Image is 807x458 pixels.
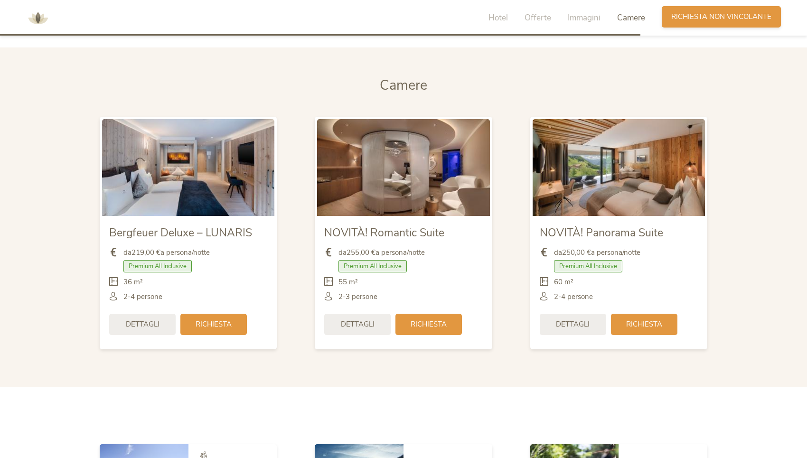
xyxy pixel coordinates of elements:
span: 2-4 persone [554,292,593,302]
img: NOVITÀ! Romantic Suite [317,119,489,216]
b: 250,00 € [562,248,591,257]
img: Bergfeuer Deluxe – LUNARIS [102,119,274,216]
span: Hotel [488,12,508,23]
span: da a persona/notte [123,248,210,258]
span: Premium All Inclusive [123,260,192,272]
img: NOVITÀ! Panorama Suite [533,119,705,216]
span: Richiesta non vincolante [671,12,771,22]
span: 36 m² [123,277,143,287]
span: Dettagli [556,319,590,329]
span: Richiesta [411,319,447,329]
b: 219,00 € [131,248,160,257]
span: Bergfeuer Deluxe – LUNARIS [109,225,252,240]
span: 2-4 persone [123,292,162,302]
span: Offerte [525,12,551,23]
span: Richiesta [196,319,232,329]
span: NOVITÀ! Panorama Suite [540,225,663,240]
span: Immagini [568,12,601,23]
span: Dettagli [341,319,375,329]
span: 60 m² [554,277,573,287]
span: 2-3 persone [338,292,377,302]
span: Premium All Inclusive [338,260,407,272]
span: da a persona/notte [554,248,640,258]
span: Camere [617,12,645,23]
span: Richiesta [626,319,662,329]
span: da a persona/notte [338,248,425,258]
b: 255,00 € [347,248,375,257]
a: AMONTI & LUNARIS Wellnessresort [24,14,52,21]
span: Camere [380,76,427,94]
span: Dettagli [126,319,160,329]
img: AMONTI & LUNARIS Wellnessresort [24,4,52,32]
span: 55 m² [338,277,358,287]
span: NOVITÀ! Romantic Suite [324,225,444,240]
span: Premium All Inclusive [554,260,622,272]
